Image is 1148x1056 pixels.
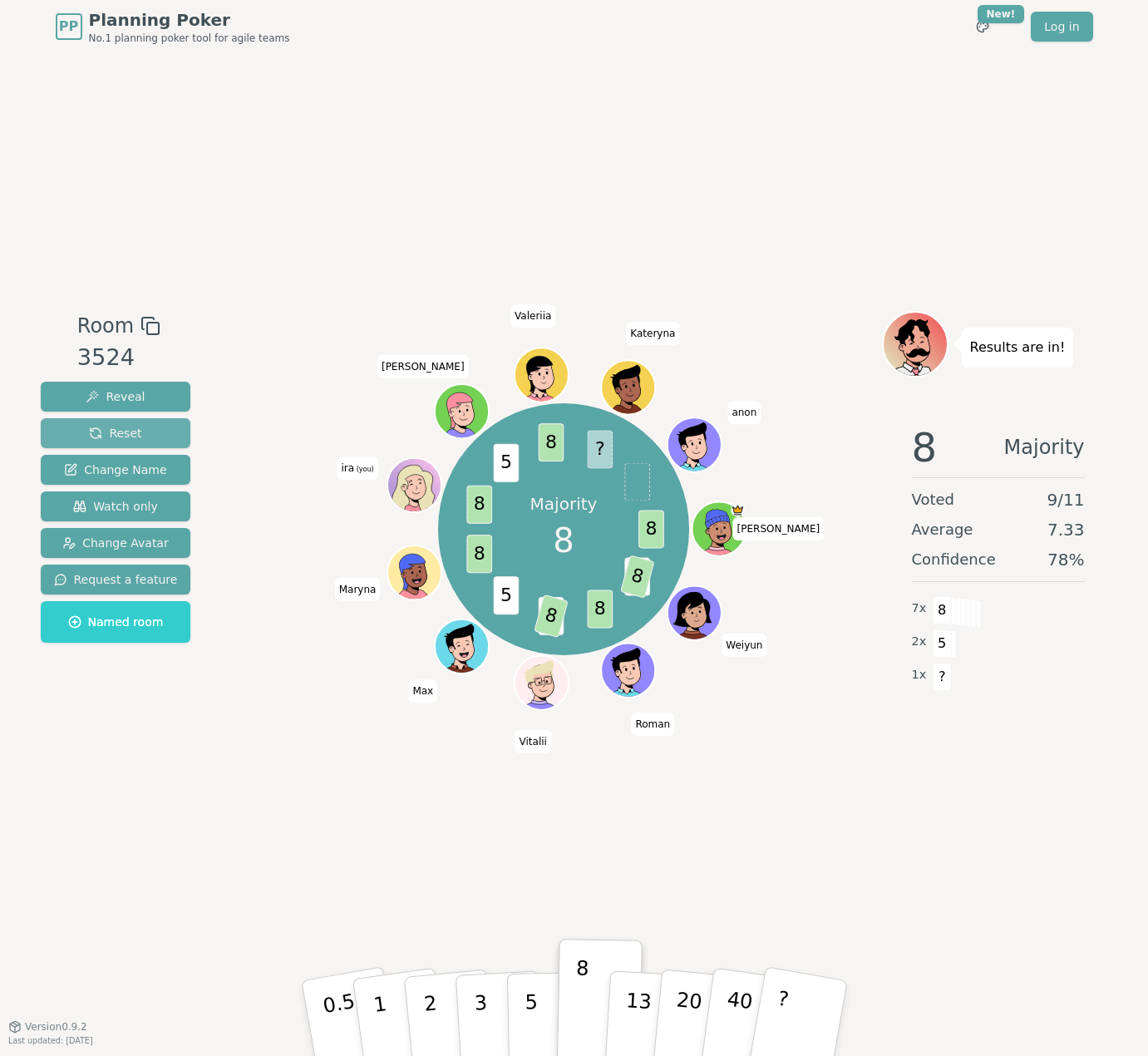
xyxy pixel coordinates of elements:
[626,322,679,345] span: Click to change your name
[574,956,589,1046] p: 8
[912,600,927,618] span: 7 x
[41,491,191,521] button: Watch only
[89,425,141,442] span: Reset
[1031,12,1092,42] a: Log in
[933,663,952,691] span: ?
[515,730,551,753] span: Click to change your name
[89,32,290,45] span: No.1 planning poker tool for agile teams
[553,516,574,565] span: 8
[638,510,664,548] span: 8
[494,576,520,614] span: 5
[8,1036,93,1045] span: Last updated: [DATE]
[338,457,378,481] span: Click to change your name
[56,8,290,45] a: PPPlanning PokerNo.1 planning poker tool for agile teams
[41,418,191,448] button: Reset
[354,466,374,474] span: (you)
[408,680,437,703] span: Click to change your name
[912,518,973,541] span: Average
[539,423,564,461] span: 8
[978,5,1025,23] div: New!
[631,713,674,736] span: Click to change your name
[25,1020,87,1034] span: Version 0.9.2
[912,427,938,467] span: 8
[722,634,766,657] span: Click to change your name
[912,666,927,684] span: 1 x
[933,629,952,658] span: 5
[73,498,158,515] span: Watch only
[54,571,178,588] span: Request a feature
[620,555,654,598] span: 8
[68,614,164,630] span: Named room
[8,1020,87,1034] button: Version0.9.2
[1047,548,1084,571] span: 78 %
[86,388,145,405] span: Reveal
[1004,427,1085,467] span: Majority
[968,12,998,42] button: New!
[494,444,520,482] span: 5
[41,601,191,643] button: Named room
[588,590,613,628] span: 8
[41,382,191,412] button: Reveal
[466,535,492,573] span: 8
[510,305,555,328] span: Click to change your name
[59,17,78,37] span: PP
[389,460,440,511] button: Click to change your avatar
[64,461,166,478] span: Change Name
[41,455,191,485] button: Change Name
[41,565,191,595] button: Request a feature
[1047,518,1085,541] span: 7.33
[727,402,761,425] span: Click to change your name
[588,430,613,468] span: ?
[731,504,744,517] span: Jared is the host
[970,336,1066,359] p: Results are in!
[466,486,492,524] span: 8
[733,517,825,540] span: Click to change your name
[62,535,169,551] span: Change Avatar
[77,341,160,375] div: 3524
[89,8,290,32] span: Planning Poker
[1047,488,1085,511] span: 9 / 11
[912,633,927,651] span: 2 x
[912,548,996,571] span: Confidence
[335,578,381,601] span: Click to change your name
[912,488,955,511] span: Voted
[933,596,952,624] span: 8
[41,528,191,558] button: Change Avatar
[77,311,134,341] span: Room
[377,355,469,378] span: Click to change your name
[534,595,568,638] span: 8
[530,492,598,516] p: Majority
